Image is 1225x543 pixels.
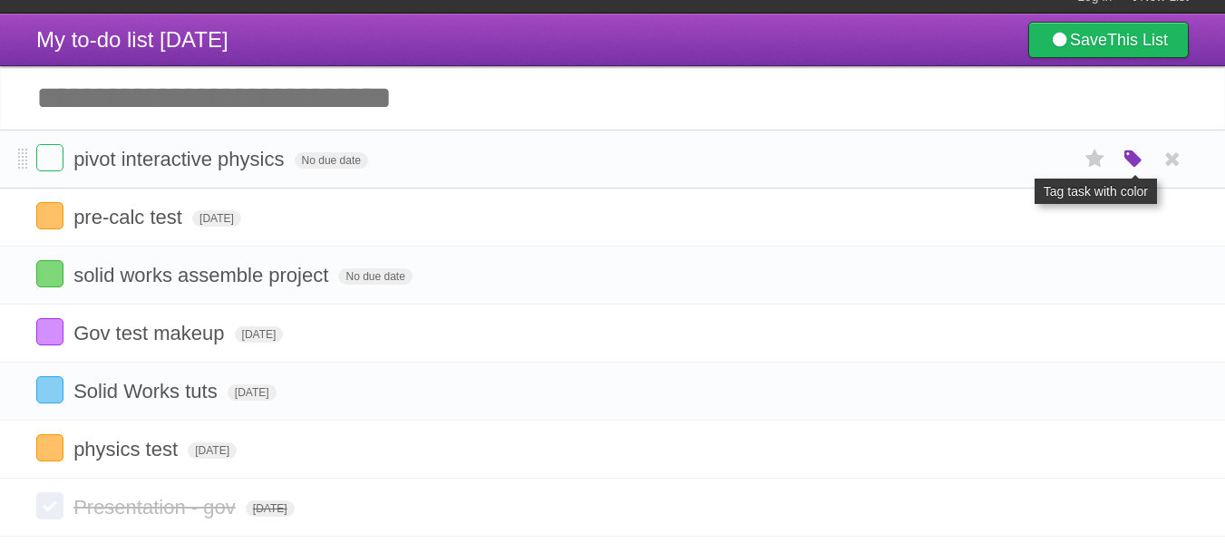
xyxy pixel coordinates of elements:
span: physics test [73,438,182,461]
span: Solid Works tuts [73,380,222,402]
span: [DATE] [188,442,237,459]
span: Presentation - gov [73,496,240,519]
label: Done [36,434,63,461]
span: Gov test makeup [73,322,228,344]
label: Done [36,492,63,519]
span: pre-calc test [73,206,187,228]
span: [DATE] [246,500,295,517]
a: SaveThis List [1028,22,1189,58]
span: [DATE] [235,326,284,343]
label: Done [36,144,63,171]
label: Done [36,318,63,345]
b: This List [1107,31,1168,49]
label: Done [36,376,63,403]
label: Done [36,260,63,287]
span: solid works assemble project [73,264,333,286]
label: Star task [1078,144,1113,174]
span: [DATE] [228,384,277,401]
span: My to-do list [DATE] [36,27,228,52]
label: Done [36,202,63,229]
span: pivot interactive physics [73,148,288,170]
span: No due date [338,268,412,285]
span: No due date [295,152,368,169]
span: [DATE] [192,210,241,227]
